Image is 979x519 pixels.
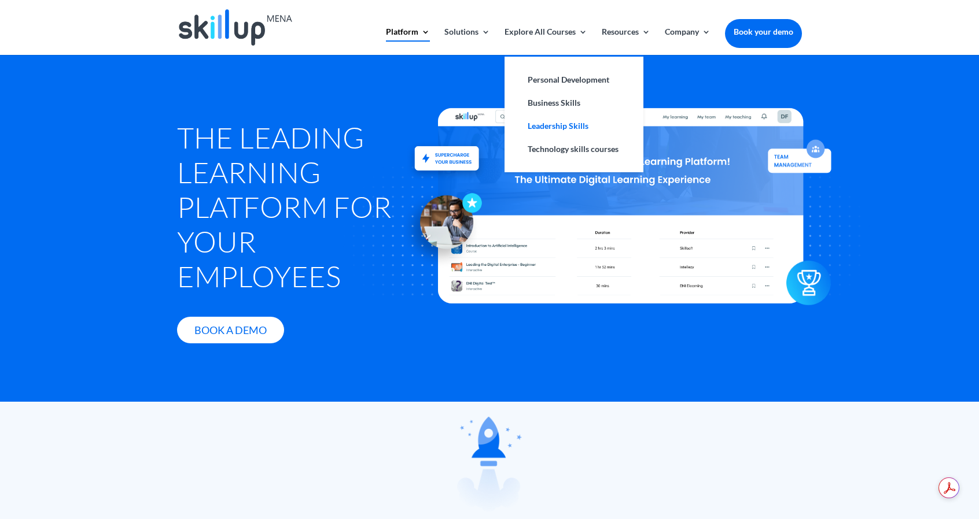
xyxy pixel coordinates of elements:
[457,417,522,512] img: rocket - Skillup
[602,28,650,55] a: Resources
[516,68,632,91] a: Personal Development
[516,114,632,138] a: Leadership Skills
[725,19,802,45] a: Book your demo
[179,9,292,46] img: Skillup Mena
[516,138,632,161] a: Technology skills courses
[405,129,488,172] img: Upskill and reskill your staff - SkillUp MENA
[786,269,831,314] img: icon2 - Skillup
[177,120,406,299] h1: The Leading Learning Platform for Your Employees
[516,91,632,114] a: Business Skills
[444,28,490,55] a: Solutions
[177,317,284,344] a: Book A Demo
[665,28,711,55] a: Company
[386,28,430,55] a: Platform
[505,28,587,55] a: Explore All Courses
[399,184,481,266] img: icon - Skillup
[786,394,979,519] iframe: Chat Widget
